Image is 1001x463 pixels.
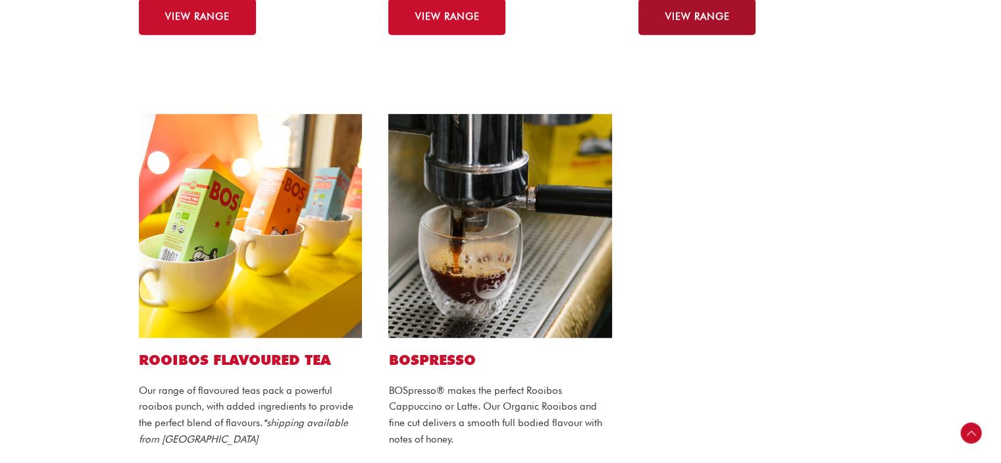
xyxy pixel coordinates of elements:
span: Our range of flavoured teas pack a powerful rooibos punch, with added ingredients to provide the ... [139,385,353,445]
span: VIEW RANGE [415,12,479,22]
em: *shipping available from [GEOGRAPHIC_DATA] [139,417,348,445]
span: VIEW RANGE [665,12,729,22]
h2: ROOIBOS FLAVOURED TEA [139,351,363,369]
h2: BOSPRESSO [388,351,612,369]
span: VIEW RANGE [165,12,230,22]
p: BOSpresso® makes the perfect Rooibos Cappuccino or Latte. Our Organic Rooibos and fine cut delive... [388,383,612,448]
